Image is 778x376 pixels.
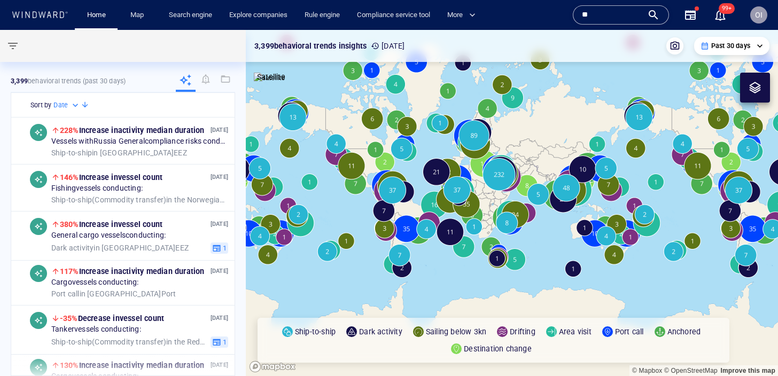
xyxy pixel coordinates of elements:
[371,40,404,52] p: [DATE]
[211,219,228,229] p: [DATE]
[11,76,126,86] p: behavioral trends (Past 30 days)
[464,342,532,355] p: Destination change
[711,41,750,51] p: Past 30 days
[211,336,228,348] button: 1
[60,220,162,229] span: Increase in vessel count
[53,100,68,111] h6: Date
[51,184,143,193] span: Fishing vessels conducting:
[300,6,344,25] a: Rule engine
[51,278,139,287] span: Cargo vessels conducting:
[51,289,176,299] span: in [GEOGRAPHIC_DATA] Port
[30,100,51,111] h6: Sort by
[559,325,592,338] p: Area visit
[60,173,162,182] span: Increase in vessel count
[165,6,216,25] a: Search engine
[51,243,189,253] span: in [GEOGRAPHIC_DATA] EEZ
[664,367,718,374] a: OpenStreetMap
[51,325,141,334] span: Tanker vessels conducting:
[719,3,735,14] span: 99+
[443,6,485,25] button: More
[51,195,228,205] span: in the Norwegian Sea
[667,325,701,338] p: Anchored
[221,243,227,253] span: 1
[254,73,285,83] img: satellite
[53,100,81,111] div: Date
[211,172,228,182] p: [DATE]
[51,148,92,156] span: Ship-to-ship
[249,361,296,373] a: Mapbox logo
[246,30,778,376] canvas: Map
[51,137,228,146] span: Vessels with Russia General compliance risks conducting:
[359,325,402,338] p: Dark activity
[51,289,80,297] span: Port call
[714,9,727,21] button: 99+
[510,325,535,338] p: Drifting
[60,314,164,323] span: Decrease in vessel count
[11,77,28,85] strong: 3,399
[122,6,156,25] button: Map
[632,367,662,374] a: Mapbox
[51,148,187,158] span: in [GEOGRAPHIC_DATA] EEZ
[257,70,285,83] p: Satellite
[712,6,729,23] a: 99+
[51,337,206,347] span: in the Red Sea
[51,195,166,203] span: Ship-to-ship ( Commodity transfer )
[755,11,763,19] span: OI
[60,173,79,182] span: 146%
[714,9,727,21] div: Notification center
[748,4,769,26] button: OI
[211,313,228,323] p: [DATE]
[83,6,110,25] a: Home
[447,9,476,21] span: More
[211,125,228,135] p: [DATE]
[60,267,79,276] span: 117%
[60,314,78,323] span: -35%
[254,40,367,52] p: 3,399 behavioral trends insights
[211,266,228,276] p: [DATE]
[353,6,434,25] a: Compliance service tool
[426,325,486,338] p: Sailing below 3kn
[60,126,79,135] span: 228%
[221,337,227,347] span: 1
[295,325,336,338] p: Ship-to-ship
[51,243,94,252] span: Dark activity
[60,267,205,276] span: Increase in activity median duration
[126,6,152,25] a: Map
[720,367,775,374] a: Map feedback
[60,220,79,229] span: 380%
[60,126,205,135] span: Increase in activity median duration
[733,328,770,368] iframe: Chat
[211,242,228,254] button: 1
[51,231,166,240] span: General cargo vessels conducting:
[615,325,644,338] p: Port call
[51,337,166,346] span: Ship-to-ship ( Commodity transfer )
[701,41,763,51] div: Past 30 days
[79,6,113,25] button: Home
[225,6,292,25] a: Explore companies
